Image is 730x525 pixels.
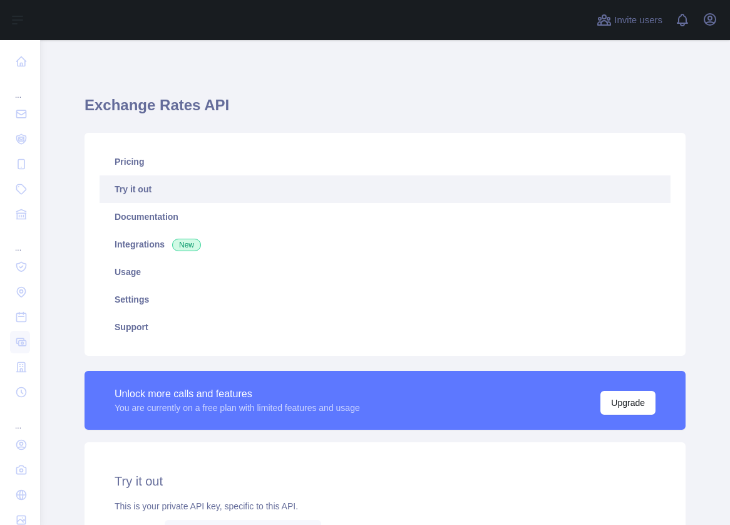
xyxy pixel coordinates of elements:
a: Pricing [100,148,671,175]
div: This is your private API key, specific to this API. [115,500,655,512]
div: Unlock more calls and features [115,387,360,402]
a: Usage [100,258,671,286]
div: ... [10,228,30,253]
a: Settings [100,286,671,313]
a: Support [100,313,671,341]
div: You are currently on a free plan with limited features and usage [115,402,360,414]
div: ... [10,75,30,100]
a: Documentation [100,203,671,231]
h1: Exchange Rates API [85,95,686,125]
span: Invite users [614,13,662,28]
span: New [172,239,201,251]
button: Invite users [594,10,665,30]
h2: Try it out [115,472,655,490]
a: Try it out [100,175,671,203]
button: Upgrade [600,391,655,415]
a: Integrations New [100,231,671,258]
div: ... [10,406,30,431]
